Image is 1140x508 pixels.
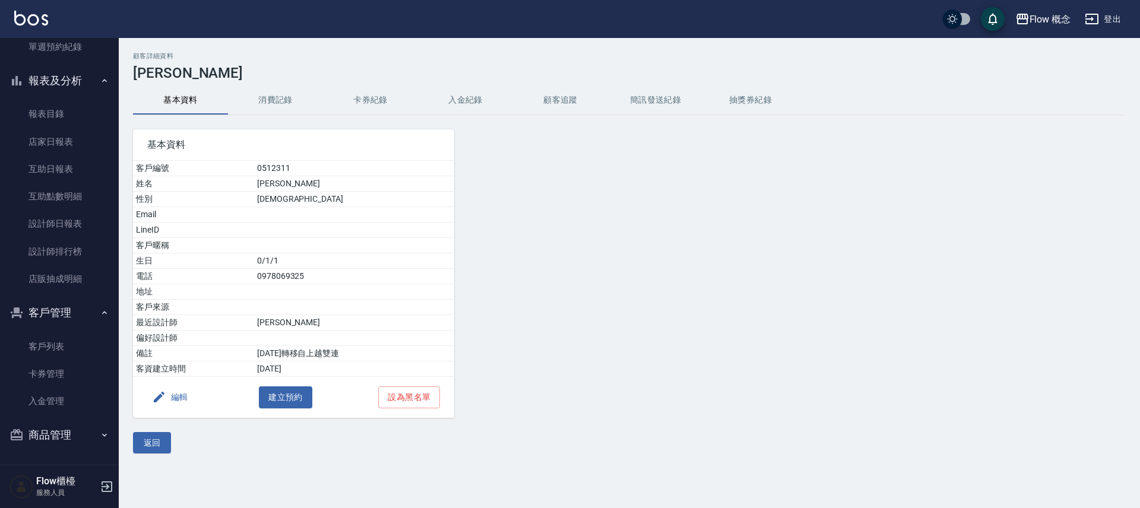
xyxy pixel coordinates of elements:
td: 客資建立時間 [133,361,254,377]
button: 卡券紀錄 [323,86,418,115]
h3: [PERSON_NAME] [133,65,1126,81]
a: 互助點數明細 [5,183,114,210]
a: 店家日報表 [5,128,114,155]
td: 0/1/1 [254,253,454,269]
a: 單週預約紀錄 [5,33,114,61]
h2: 顧客詳細資料 [133,52,1126,60]
button: 消費記錄 [228,86,323,115]
a: 店販抽成明細 [5,265,114,293]
button: 建立預約 [259,386,312,408]
p: 服務人員 [36,487,97,498]
td: 客戶編號 [133,161,254,176]
td: 客戶來源 [133,300,254,315]
span: 基本資料 [147,139,440,151]
h5: Flow櫃檯 [36,475,97,487]
button: 入金紀錄 [418,86,513,115]
button: 客戶管理 [5,297,114,328]
td: 電話 [133,269,254,284]
button: 抽獎券紀錄 [703,86,798,115]
td: [PERSON_NAME] [254,176,454,192]
button: 編輯 [147,386,193,408]
td: 備註 [133,346,254,361]
div: Flow 概念 [1030,12,1071,27]
button: 登出 [1080,8,1126,30]
a: 卡券管理 [5,360,114,388]
a: 報表目錄 [5,100,114,128]
button: save [981,7,1005,31]
a: 入金管理 [5,388,114,415]
button: 基本資料 [133,86,228,115]
button: 商品管理 [5,420,114,450]
button: 設為黑名單 [378,386,440,408]
a: 設計師日報表 [5,210,114,237]
td: [DATE] [254,361,454,377]
td: [PERSON_NAME] [254,315,454,331]
td: 地址 [133,284,254,300]
button: 簡訊發送紀錄 [608,86,703,115]
a: 客戶列表 [5,333,114,360]
td: 性別 [133,192,254,207]
td: Email [133,207,254,223]
td: 姓名 [133,176,254,192]
td: 0512311 [254,161,454,176]
a: 互助日報表 [5,155,114,183]
td: [DATE]轉移自上越雙連 [254,346,454,361]
td: LineID [133,223,254,238]
a: 設計師排行榜 [5,238,114,265]
button: 返回 [133,432,171,454]
img: Person [9,475,33,499]
td: 最近設計師 [133,315,254,331]
td: 客戶暱稱 [133,238,254,253]
td: 0978069325 [254,269,454,284]
td: [DEMOGRAPHIC_DATA] [254,192,454,207]
td: 偏好設計師 [133,331,254,346]
button: 顧客追蹤 [513,86,608,115]
button: 報表及分析 [5,65,114,96]
button: Flow 概念 [1011,7,1076,31]
img: Logo [14,11,48,26]
td: 生日 [133,253,254,269]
